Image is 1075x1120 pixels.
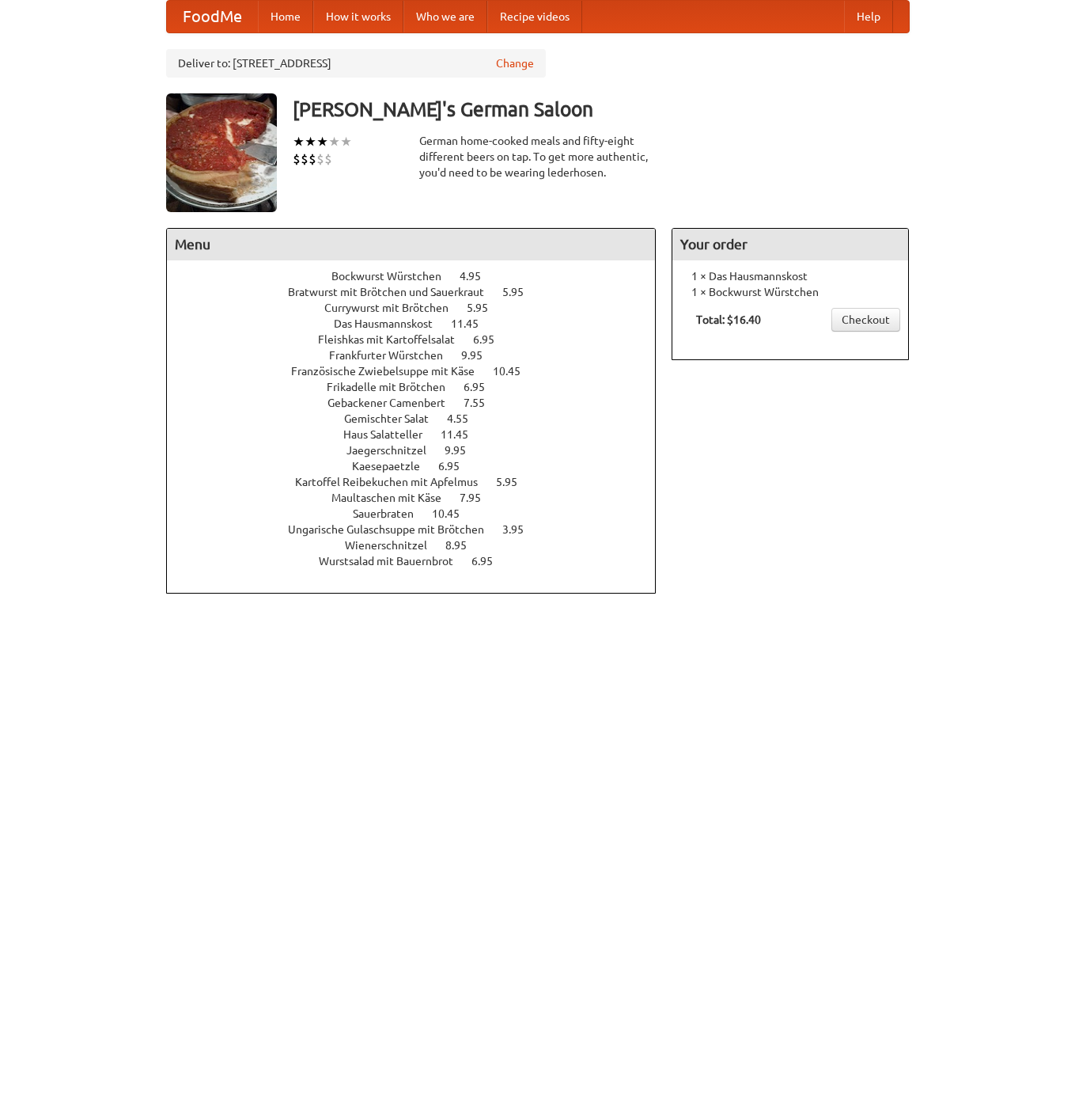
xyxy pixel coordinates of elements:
a: Checkout [831,308,900,332]
a: Gemischter Salat 4.55 [344,412,498,425]
h4: Your order [672,229,908,260]
span: 10.45 [432,507,475,520]
span: Jaegerschnitzel [346,444,442,457]
span: Das Hausmannskost [334,317,449,330]
span: 5.95 [467,302,504,314]
span: 5.95 [502,286,539,298]
a: Who we are [403,1,487,32]
span: Ungarische Gulaschsuppe mit Brötchen [288,523,500,536]
a: Das Hausmannskost 11.45 [334,317,508,330]
span: 6.95 [464,381,501,393]
li: 1 × Bockwurst Würstchen [680,284,900,300]
a: Wurstsalad mit Bauernbrot 6.95 [319,555,522,568]
a: Wienerschnitzel 8.95 [345,539,496,552]
a: Fleishkas mit Kartoffelsalat 6.95 [318,333,524,346]
span: 6.95 [473,333,510,346]
span: Französische Zwiebelsuppe mit Käse [291,365,490,378]
li: ★ [328,133,340,150]
span: 3.95 [502,523,539,536]
span: Kartoffel Reibekuchen mit Apfelmus [295,476,494,488]
span: Frankfurter Würstchen [329,349,459,362]
span: 11.45 [441,428,484,441]
li: $ [324,150,332,168]
span: 6.95 [471,555,509,568]
span: Sauerbraten [353,507,430,520]
a: Help [844,1,893,32]
a: FoodMe [167,1,258,32]
a: Französische Zwiebelsuppe mit Käse 10.45 [291,365,550,378]
div: Deliver to: [STREET_ADDRESS] [166,49,546,78]
span: Gebackener Camenbert [327,397,461,409]
span: Bockwurst Würstchen [331,270,457,283]
a: Kartoffel Reibekuchen mit Apfelmus 5.95 [295,476,547,488]
a: How it works [313,1,403,32]
span: 4.95 [460,270,497,283]
span: Gemischter Salat [344,412,445,425]
span: Kaesepaetzle [352,460,436,473]
a: Ungarische Gulaschsuppe mit Brötchen 3.95 [288,523,553,536]
a: Frikadelle mit Brötchen 6.95 [327,381,514,393]
li: ★ [305,133,316,150]
a: Kaesepaetzle 6.95 [352,460,489,473]
li: ★ [340,133,352,150]
span: Bratwurst mit Brötchen und Sauerkraut [288,286,500,298]
span: Fleishkas mit Kartoffelsalat [318,333,471,346]
a: Maultaschen mit Käse 7.95 [331,492,510,504]
a: Home [258,1,313,32]
img: angular.jpg [166,93,277,212]
li: ★ [293,133,305,150]
li: $ [301,150,308,168]
span: 9.95 [461,349,498,362]
span: 7.95 [460,492,497,504]
span: Haus Salatteller [343,428,438,441]
li: ★ [316,133,328,150]
span: Frikadelle mit Brötchen [327,381,461,393]
span: 9.95 [445,444,482,457]
a: Sauerbraten 10.45 [353,507,489,520]
span: 7.55 [464,397,501,409]
h4: Menu [167,229,656,260]
a: Recipe videos [487,1,582,32]
a: Change [496,55,534,71]
li: $ [293,150,301,168]
li: $ [316,150,324,168]
div: German home-cooked meals and fifty-eight different beers on tap. To get more authentic, you'd nee... [419,133,657,180]
span: 11.45 [451,317,494,330]
h3: [PERSON_NAME]'s German Saloon [293,93,910,125]
a: Jaegerschnitzel 9.95 [346,444,495,457]
span: 10.45 [493,365,536,378]
span: 4.55 [447,412,484,425]
b: Total: $16.40 [696,313,761,326]
a: Haus Salatteller 11.45 [343,428,498,441]
span: 6.95 [438,460,475,473]
span: Wurstsalad mit Bauernbrot [319,555,469,568]
li: 1 × Das Hausmannskost [680,268,900,284]
span: 5.95 [496,476,533,488]
span: Currywurst mit Brötchen [324,302,464,314]
li: $ [308,150,316,168]
span: Maultaschen mit Käse [331,492,457,504]
a: Currywurst mit Brötchen 5.95 [324,302,517,314]
span: 8.95 [445,539,483,552]
a: Frankfurter Würstchen 9.95 [329,349,512,362]
a: Bockwurst Würstchen 4.95 [331,270,510,283]
span: Wienerschnitzel [345,539,443,552]
a: Bratwurst mit Brötchen und Sauerkraut 5.95 [288,286,553,298]
a: Gebackener Camenbert 7.55 [327,397,514,409]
